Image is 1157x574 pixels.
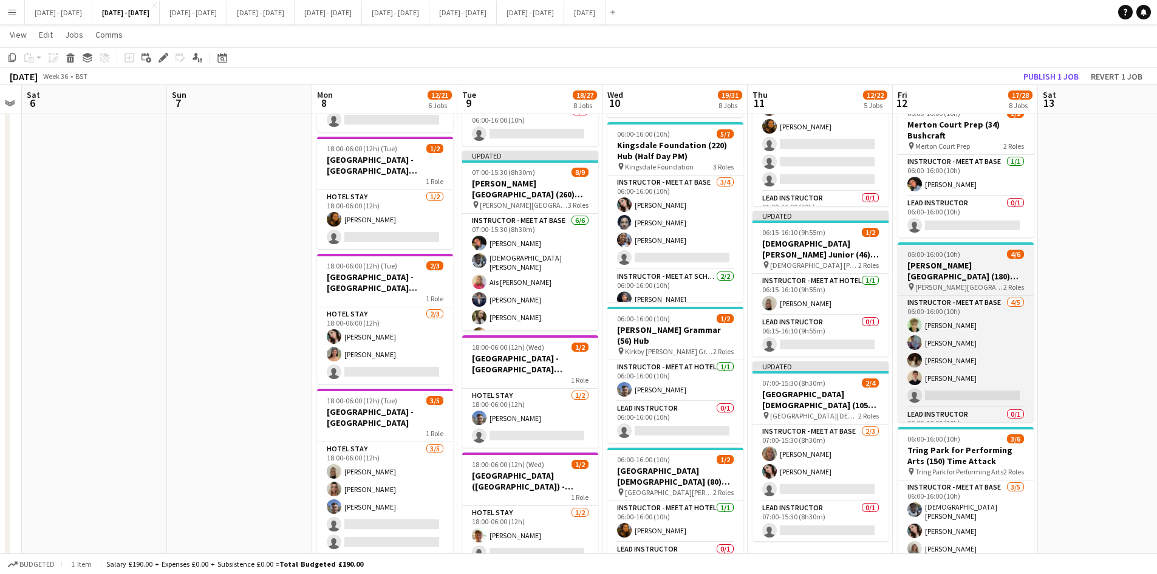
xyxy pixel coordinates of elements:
app-card-role: Instructor - Meet at Base2/307:00-15:30 (8h30m)[PERSON_NAME][PERSON_NAME] [753,425,889,501]
span: 10 [606,96,623,110]
span: 18:00-06:00 (12h) (Tue) [327,396,397,405]
span: 2 Roles [1003,142,1024,151]
span: 7 [170,96,186,110]
app-card-role: Hotel Stay1/218:00-06:00 (12h)[PERSON_NAME] [462,389,598,448]
div: 6 Jobs [428,101,451,110]
app-card-role: Lead Instructor0/106:15-16:10 (9h55m) [753,315,889,357]
button: [DATE] - [DATE] [497,1,564,24]
button: [DATE] [564,1,606,24]
span: Thu [753,89,768,100]
a: Jobs [60,27,88,43]
div: 8 Jobs [573,101,596,110]
h3: [GEOGRAPHIC_DATA] ([GEOGRAPHIC_DATA]) - [GEOGRAPHIC_DATA] [462,470,598,492]
button: [DATE] - [DATE] [429,1,497,24]
span: 3 Roles [568,200,589,210]
span: 3 Roles [713,162,734,171]
app-card-role: Lead Instructor0/106:00-16:00 (10h) [462,104,598,146]
div: [DATE] [10,70,38,83]
span: 6 [25,96,40,110]
span: 18:00-06:00 (12h) (Tue) [327,261,397,270]
span: Sun [172,89,186,100]
span: 07:00-15:30 (8h30m) [472,168,535,177]
span: Tring Park for Performing Arts [915,467,1003,476]
h3: [GEOGRAPHIC_DATA] - [GEOGRAPHIC_DATA][DEMOGRAPHIC_DATA] [317,272,453,293]
app-card-role: Instructor - Meet at Hotel1/106:00-16:00 (10h)[PERSON_NAME] [607,501,743,542]
div: 06:00-16:00 (10h)2/6[GEOGRAPHIC_DATA] (185) Hub [GEOGRAPHIC_DATA]2 RolesInstructor - Meet at Hote... [753,26,889,206]
span: 8 [315,96,333,110]
span: Budgeted [19,560,55,569]
app-job-card: Updated06:15-16:10 (9h55m)1/2[DEMOGRAPHIC_DATA] [PERSON_NAME] Junior (46) Mission Possible [DEMOG... [753,211,889,357]
span: Sat [1043,89,1056,100]
span: 3/5 [426,396,443,405]
div: 18:00-06:00 (12h) (Tue)2/3[GEOGRAPHIC_DATA] - [GEOGRAPHIC_DATA][DEMOGRAPHIC_DATA]1 RoleHotel Stay... [317,254,453,384]
span: 06:00-16:00 (10h) [907,434,960,443]
app-job-card: 18:00-06:00 (12h) (Wed)1/2[GEOGRAPHIC_DATA] ([GEOGRAPHIC_DATA]) - [GEOGRAPHIC_DATA]1 RoleHotel St... [462,453,598,565]
app-card-role: Instructor - Meet at Base3/406:00-16:00 (10h)[PERSON_NAME][PERSON_NAME][PERSON_NAME] [607,176,743,270]
h3: [GEOGRAPHIC_DATA] - [GEOGRAPHIC_DATA] [GEOGRAPHIC_DATA] [317,154,453,176]
span: Total Budgeted £190.00 [279,559,363,569]
app-card-role: Instructor - Meet at Hotel1/106:00-16:00 (10h)[PERSON_NAME] [607,360,743,401]
app-card-role: Lead Instructor0/106:00-16:00 (10h) [753,191,889,233]
app-card-role: Hotel Stay1/218:00-06:00 (12h)[PERSON_NAME] [317,190,453,249]
a: Comms [90,27,128,43]
span: Mon [317,89,333,100]
a: View [5,27,32,43]
span: Fri [898,89,907,100]
span: 12 [896,96,907,110]
span: 18:00-06:00 (12h) (Wed) [472,460,544,469]
div: Salary £190.00 + Expenses £0.00 + Subsistence £0.00 = [106,559,363,569]
span: 1 Role [571,493,589,502]
div: Updated07:00-15:30 (8h30m)8/9[PERSON_NAME][GEOGRAPHIC_DATA] (260) Hub [PERSON_NAME][GEOGRAPHIC_DA... [462,151,598,330]
span: 06:15-16:10 (9h55m) [762,228,825,237]
button: [DATE] - [DATE] [295,1,362,24]
app-card-role: Lead Instructor0/106:00-16:00 (10h) [898,196,1034,237]
app-card-role: Hotel Stay3/518:00-06:00 (12h)[PERSON_NAME][PERSON_NAME][PERSON_NAME] [317,442,453,554]
app-job-card: 06:00-16:00 (10h)5/7Kingsdale Foundation (220) Hub (Half Day PM) Kingsdale Foundation3 RolesInstr... [607,122,743,302]
span: 1/2 [426,144,443,153]
div: Updated [753,211,889,220]
span: Merton Court Prep [915,142,970,151]
a: Edit [34,27,58,43]
h3: [GEOGRAPHIC_DATA] - [GEOGRAPHIC_DATA] [317,406,453,428]
button: [DATE] - [DATE] [25,1,92,24]
h3: Kingsdale Foundation (220) Hub (Half Day PM) [607,140,743,162]
span: View [10,29,27,40]
div: Updated [462,151,598,160]
span: Comms [95,29,123,40]
h3: Merton Court Prep (34) Bushcraft [898,119,1034,141]
app-card-role: Hotel Stay1/218:00-06:00 (12h)[PERSON_NAME] [462,506,598,565]
app-job-card: 18:00-06:00 (12h) (Tue)3/5[GEOGRAPHIC_DATA] - [GEOGRAPHIC_DATA]1 RoleHotel Stay3/518:00-06:00 (12... [317,389,453,554]
app-card-role: Hotel Stay2/318:00-06:00 (12h)[PERSON_NAME][PERSON_NAME] [317,307,453,384]
app-card-role: Lead Instructor0/107:00-15:30 (8h30m) [753,501,889,542]
h3: [GEOGRAPHIC_DATA] - [GEOGRAPHIC_DATA][PERSON_NAME] [462,353,598,375]
span: [GEOGRAPHIC_DATA][DEMOGRAPHIC_DATA] [770,411,858,420]
button: [DATE] - [DATE] [362,1,429,24]
div: BST [75,72,87,81]
div: Updated [753,361,889,371]
span: 2/4 [862,378,879,388]
button: Publish 1 job [1019,69,1084,84]
span: [PERSON_NAME][GEOGRAPHIC_DATA] [915,282,1003,292]
span: 13 [1041,96,1056,110]
h3: [GEOGRAPHIC_DATA][DEMOGRAPHIC_DATA] (105) Mission Possible [753,389,889,411]
app-card-role: Lead Instructor0/106:00-16:00 (10h) [607,401,743,443]
span: 5/7 [717,129,734,138]
span: 06:00-16:00 (10h) [617,455,670,464]
h3: Tring Park for Performing Arts (150) Time Attack [898,445,1034,466]
span: 18:00-06:00 (12h) (Wed) [472,343,544,352]
span: 1 Role [571,375,589,384]
span: 2 Roles [1003,282,1024,292]
span: Tue [462,89,476,100]
span: 18/27 [573,91,597,100]
span: Edit [39,29,53,40]
span: [GEOGRAPHIC_DATA][PERSON_NAME] [625,488,713,497]
span: 12/22 [863,91,887,100]
app-job-card: Updated07:00-15:30 (8h30m)2/4[GEOGRAPHIC_DATA][DEMOGRAPHIC_DATA] (105) Mission Possible [GEOGRAPH... [753,361,889,541]
span: 1/2 [717,455,734,464]
span: 2 Roles [713,347,734,356]
span: 1/2 [717,314,734,323]
span: 19/31 [718,91,742,100]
